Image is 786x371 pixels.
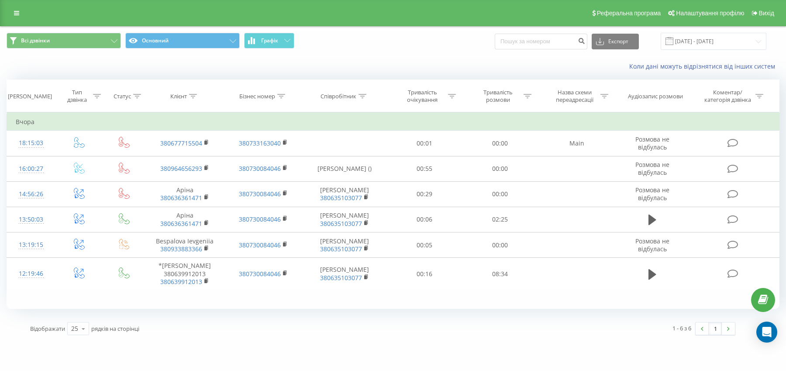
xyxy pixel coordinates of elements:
[387,131,462,156] td: 00:01
[462,207,538,232] td: 02:25
[387,207,462,232] td: 00:06
[239,139,281,147] a: 380733163040
[302,258,386,290] td: [PERSON_NAME]
[462,156,538,181] td: 00:00
[160,219,202,228] a: 380636361471
[676,10,744,17] span: Налаштування профілю
[320,245,362,253] a: 380635103077
[16,160,46,177] div: 16:00:27
[672,324,691,333] div: 1 - 6 з 6
[125,33,240,49] button: Основний
[709,322,722,335] a: 1
[387,156,462,181] td: 00:55
[239,215,281,223] a: 380730084046
[302,156,386,181] td: [PERSON_NAME] ()
[145,232,224,258] td: Bespalova Ievgeniia
[30,325,65,333] span: Відображати
[7,33,121,49] button: Всі дзвінки
[16,135,46,152] div: 18:15:03
[320,274,362,282] a: 380635103077
[145,258,224,290] td: *[PERSON_NAME] 380639912013
[160,139,202,147] a: 380677715504
[321,93,356,100] div: Співробітник
[63,89,91,104] div: Тип дзвінка
[114,93,131,100] div: Статус
[160,194,202,202] a: 380636361471
[635,160,669,177] span: Розмова не відбулась
[7,113,779,131] td: Вчора
[16,186,46,203] div: 14:56:26
[170,93,187,100] div: Клієнт
[702,89,753,104] div: Коментар/категорія дзвінка
[387,181,462,207] td: 00:29
[387,258,462,290] td: 00:16
[302,181,386,207] td: [PERSON_NAME]
[160,164,202,173] a: 380964656293
[759,10,774,17] span: Вихід
[239,164,281,173] a: 380730084046
[239,190,281,198] a: 380730084046
[320,219,362,228] a: 380635103077
[635,237,669,253] span: Розмова не відбулась
[475,89,521,104] div: Тривалість розмови
[261,38,278,44] span: Графік
[462,258,538,290] td: 08:34
[387,232,462,258] td: 00:05
[239,270,281,278] a: 380730084046
[302,232,386,258] td: [PERSON_NAME]
[756,322,777,343] div: Open Intercom Messenger
[538,131,616,156] td: Main
[635,135,669,151] span: Розмова не відбулась
[145,207,224,232] td: Аріна
[160,245,202,253] a: 380933883366
[462,181,538,207] td: 00:00
[160,277,202,286] a: 380639912013
[462,232,538,258] td: 00:00
[462,131,538,156] td: 00:00
[592,34,639,49] button: Експорт
[239,93,275,100] div: Бізнес номер
[8,93,52,100] div: [PERSON_NAME]
[552,89,598,104] div: Назва схеми переадресації
[91,325,139,333] span: рядків на сторінці
[16,236,46,253] div: 13:19:15
[399,89,446,104] div: Тривалість очікування
[21,37,50,44] span: Всі дзвінки
[629,62,779,70] a: Коли дані можуть відрізнятися вiд інших систем
[16,265,46,282] div: 12:19:46
[244,33,294,49] button: Графік
[302,207,386,232] td: [PERSON_NAME]
[628,93,683,100] div: Аудіозапис розмови
[71,324,78,333] div: 25
[145,181,224,207] td: Аріна
[16,211,46,228] div: 13:50:03
[635,186,669,202] span: Розмова не відбулась
[495,34,587,49] input: Пошук за номером
[239,241,281,249] a: 380730084046
[320,194,362,202] a: 380635103077
[597,10,661,17] span: Реферальна програма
